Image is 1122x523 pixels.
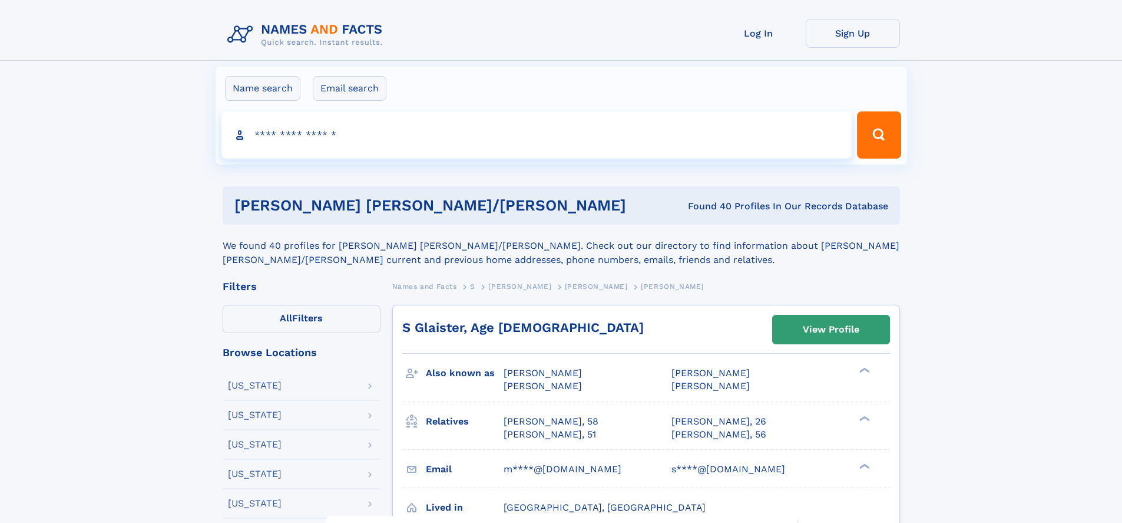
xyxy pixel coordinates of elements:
[806,19,900,48] a: Sign Up
[641,282,704,291] span: [PERSON_NAME]
[711,19,806,48] a: Log In
[504,428,596,441] a: [PERSON_NAME], 51
[234,198,657,213] h1: [PERSON_NAME] [PERSON_NAME]/[PERSON_NAME]
[313,76,386,101] label: Email search
[856,367,871,374] div: ❯
[223,347,380,358] div: Browse Locations
[671,380,750,392] span: [PERSON_NAME]
[426,459,504,479] h3: Email
[228,410,282,420] div: [US_STATE]
[470,282,475,291] span: S
[504,380,582,392] span: [PERSON_NAME]
[504,415,598,428] a: [PERSON_NAME], 58
[225,76,300,101] label: Name search
[228,381,282,390] div: [US_STATE]
[856,415,871,422] div: ❯
[565,279,628,294] a: [PERSON_NAME]
[280,313,292,324] span: All
[426,498,504,518] h3: Lived in
[402,320,644,335] a: S Glaister, Age [DEMOGRAPHIC_DATA]
[504,367,582,379] span: [PERSON_NAME]
[228,469,282,479] div: [US_STATE]
[223,19,392,51] img: Logo Names and Facts
[228,499,282,508] div: [US_STATE]
[671,428,766,441] a: [PERSON_NAME], 56
[504,502,706,513] span: [GEOGRAPHIC_DATA], [GEOGRAPHIC_DATA]
[228,440,282,449] div: [US_STATE]
[426,363,504,383] h3: Also known as
[565,282,628,291] span: [PERSON_NAME]
[488,282,551,291] span: [PERSON_NAME]
[856,462,871,470] div: ❯
[803,316,859,343] div: View Profile
[223,305,380,333] label: Filters
[488,279,551,294] a: [PERSON_NAME]
[671,367,750,379] span: [PERSON_NAME]
[671,415,766,428] a: [PERSON_NAME], 26
[470,279,475,294] a: S
[221,111,852,159] input: search input
[223,225,900,267] div: We found 40 profiles for [PERSON_NAME] [PERSON_NAME]/[PERSON_NAME]. Check out our directory to fi...
[426,412,504,432] h3: Relatives
[857,111,901,159] button: Search Button
[223,281,380,292] div: Filters
[773,315,889,344] a: View Profile
[392,279,457,294] a: Names and Facts
[657,200,888,213] div: Found 40 Profiles In Our Records Database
